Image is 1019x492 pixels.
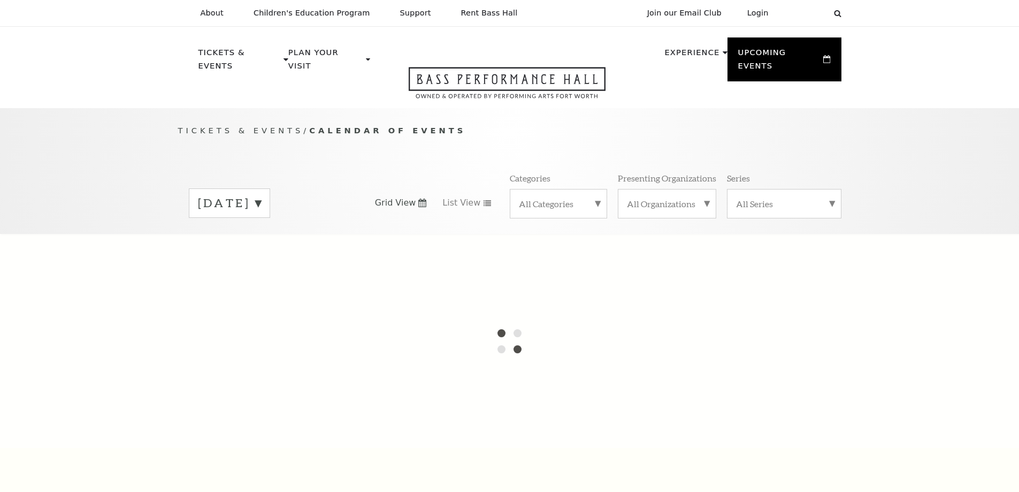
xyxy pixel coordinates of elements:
[738,46,821,79] p: Upcoming Events
[736,198,832,209] label: All Series
[178,124,841,138] p: /
[664,46,719,65] p: Experience
[442,197,480,209] span: List View
[178,126,304,135] span: Tickets & Events
[198,195,261,211] label: [DATE]
[201,9,224,18] p: About
[461,9,518,18] p: Rent Bass Hall
[786,8,824,18] select: Select:
[309,126,466,135] span: Calendar of Events
[618,172,716,184] p: Presenting Organizations
[198,46,281,79] p: Tickets & Events
[727,172,750,184] p: Series
[627,198,707,209] label: All Organizations
[400,9,431,18] p: Support
[375,197,416,209] span: Grid View
[519,198,598,209] label: All Categories
[288,46,363,79] p: Plan Your Visit
[254,9,370,18] p: Children's Education Program
[510,172,550,184] p: Categories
